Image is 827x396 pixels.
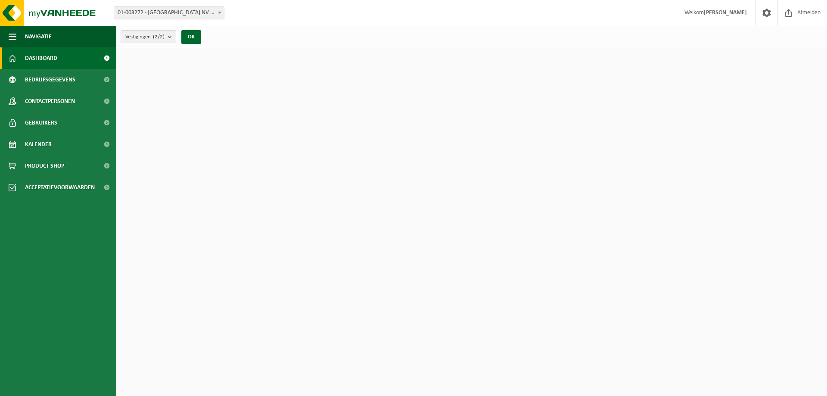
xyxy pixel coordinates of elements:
[25,69,75,90] span: Bedrijfsgegevens
[25,155,64,177] span: Product Shop
[125,31,165,44] span: Vestigingen
[25,134,52,155] span: Kalender
[704,9,747,16] strong: [PERSON_NAME]
[121,30,176,43] button: Vestigingen(2/2)
[114,7,224,19] span: 01-003272 - BELGOSUC NV - BEERNEM
[25,26,52,47] span: Navigatie
[181,30,201,44] button: OK
[25,112,57,134] span: Gebruikers
[153,34,165,40] count: (2/2)
[25,47,57,69] span: Dashboard
[25,177,95,198] span: Acceptatievoorwaarden
[114,6,224,19] span: 01-003272 - BELGOSUC NV - BEERNEM
[25,90,75,112] span: Contactpersonen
